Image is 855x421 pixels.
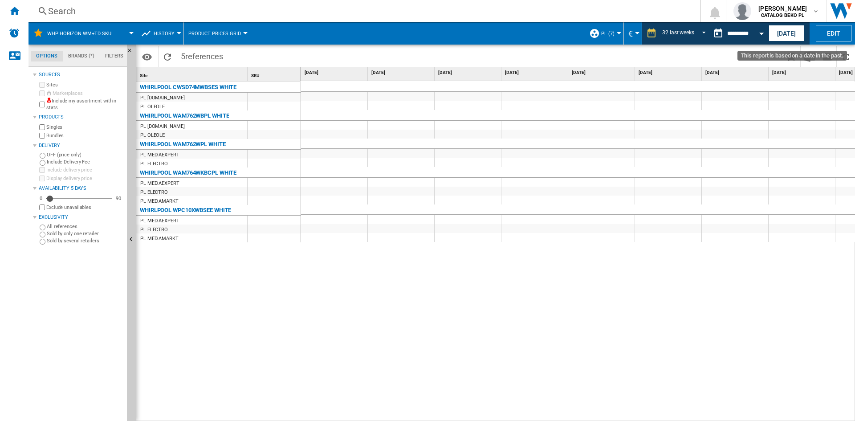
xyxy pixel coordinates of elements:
input: All references [40,225,45,230]
md-tab-item: Brands (*) [63,51,100,61]
md-tab-item: Options [31,51,63,61]
div: [DATE] [770,67,835,78]
img: excel-24x24.png [804,51,815,62]
div: Exclusivity [39,214,123,221]
div: [DATE] [637,67,701,78]
div: [DATE] [370,67,434,78]
span: WHP Horizon WM+TD SKU [47,31,111,37]
span: [DATE] [505,69,566,76]
div: Products [39,114,123,121]
button: Hide [127,45,138,61]
button: € [628,22,637,45]
label: Singles [46,124,123,131]
b: CATALOG BEKO PL [761,12,804,18]
span: references [185,52,223,61]
div: WHIRLPOOL WAM762WBPL WHITE [140,110,229,121]
input: Sold by only one retailer [40,232,45,237]
div: PL MEDIAMARKT [140,234,179,243]
div: [DATE] [704,67,768,78]
div: PL ELECTRO [140,225,168,234]
input: Marketplaces [39,90,45,96]
button: md-calendar [709,25,727,42]
button: History [154,22,179,45]
md-slider: Availability [46,194,112,203]
div: Sort None [138,67,247,81]
button: [DATE] [769,25,804,41]
input: Include delivery price [39,167,45,173]
div: [DATE] [303,67,367,78]
button: WHP Horizon WM+TD SKU [47,22,120,45]
div: PL OLEOLE [140,102,165,111]
div: PL MEDIAEXPERT [140,179,179,188]
img: profile.jpg [733,2,751,20]
span: [DATE] [705,69,766,76]
div: History [141,22,179,45]
div: Delivery [39,142,123,149]
div: 0 [37,195,45,202]
div: PL [DOMAIN_NAME] [140,122,184,131]
md-tab-item: Filters [100,51,129,61]
img: mysite-not-bg-18x18.png [46,98,52,103]
div: Availability 5 Days [39,185,123,192]
button: Maximize [837,46,855,67]
div: [DATE] [570,67,635,78]
div: PL ELECTRO [140,188,168,197]
div: PL [DOMAIN_NAME] [140,94,184,102]
button: Reload [159,46,176,67]
label: Include delivery price [46,167,123,173]
div: SKU Sort None [249,67,301,81]
input: Sites [39,82,45,88]
span: [DATE] [371,69,432,76]
label: Sites [46,82,123,88]
div: PL MEDIAMARKT [140,197,179,206]
button: Edit [816,25,851,41]
div: PL ELECTRO [140,159,168,168]
input: Singles [39,124,45,130]
label: Display delivery price [46,175,123,182]
button: Product prices grid [188,22,245,45]
input: OFF (price only) [40,153,45,159]
button: Options [138,49,156,65]
div: 90 [114,195,123,202]
label: All references [47,223,123,230]
md-menu: Currency [624,22,642,45]
input: Display delivery price [39,176,45,181]
div: WHIRLPOOL WPC10XWBSEE WHITE [140,205,231,216]
span: SKU [251,73,260,78]
span: [DATE] [772,69,833,76]
button: Open calendar [753,24,769,40]
label: Sold by several retailers [47,237,123,244]
div: [DATE] [503,67,568,78]
div: PL OLEOLE [140,131,165,140]
span: € [628,29,633,38]
label: Marketplaces [46,90,123,97]
span: [DATE] [572,69,633,76]
input: Include my assortment within stats [39,99,45,110]
span: Product prices grid [188,31,241,37]
md-select: REPORTS.WIZARD.STEPS.REPORT.STEPS.REPORT_OPTIONS.PERIOD: 32 last weeks [661,26,709,41]
div: WHP Horizon WM+TD SKU [33,22,131,45]
span: PL (7) [601,31,615,37]
div: PL MEDIAEXPERT [140,217,179,225]
img: alerts-logo.svg [9,28,20,38]
div: This report is based on a date in the past. [709,22,767,45]
span: [DATE] [438,69,499,76]
span: History [154,31,175,37]
div: Sort None [249,67,301,81]
div: Sources [39,71,123,78]
span: [DATE] [305,69,366,76]
button: Send this report by email [818,46,836,67]
div: [DATE] [436,67,501,78]
div: PL (7) [589,22,619,45]
div: Site Sort None [138,67,247,81]
button: Bookmark this report [782,46,800,67]
span: Site [140,73,147,78]
span: 5 [176,46,228,65]
input: Display delivery price [39,204,45,210]
label: OFF (price only) [47,151,123,158]
span: [PERSON_NAME] [758,4,807,13]
button: Download in Excel [801,46,818,67]
div: 32 last weeks [662,29,694,36]
div: WHIRLPOOL WAM762WPL WHITE [140,139,226,150]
